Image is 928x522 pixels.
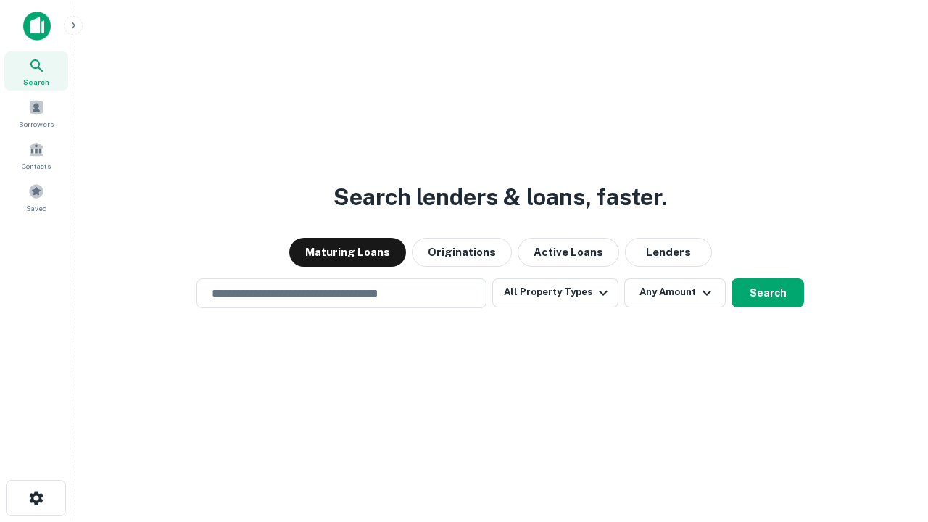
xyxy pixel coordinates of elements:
[855,406,928,476] iframe: Chat Widget
[412,238,512,267] button: Originations
[19,118,54,130] span: Borrowers
[23,76,49,88] span: Search
[23,12,51,41] img: capitalize-icon.png
[518,238,619,267] button: Active Loans
[289,238,406,267] button: Maturing Loans
[624,278,726,307] button: Any Amount
[26,202,47,214] span: Saved
[732,278,804,307] button: Search
[4,178,68,217] a: Saved
[4,51,68,91] a: Search
[22,160,51,172] span: Contacts
[333,180,667,215] h3: Search lenders & loans, faster.
[625,238,712,267] button: Lenders
[492,278,618,307] button: All Property Types
[4,94,68,133] a: Borrowers
[4,136,68,175] a: Contacts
